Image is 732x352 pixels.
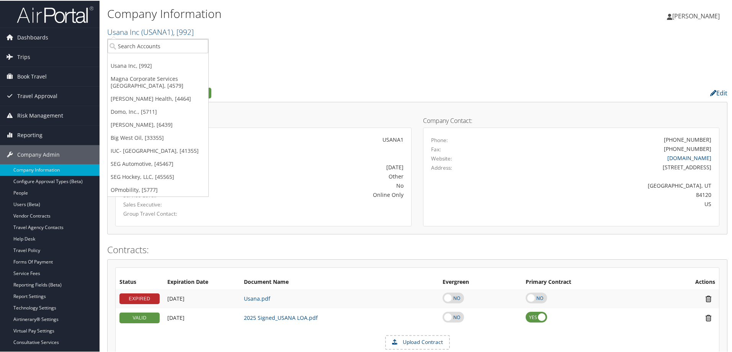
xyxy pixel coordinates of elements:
span: Dashboards [17,27,48,46]
h4: Account Details: [115,117,412,123]
div: [STREET_ADDRESS] [504,162,712,170]
a: Edit [710,88,727,97]
div: Online Only [221,190,404,198]
span: Company Admin [17,144,60,164]
span: Trips [17,47,30,66]
label: Upload Contract [386,335,449,348]
a: Magna Corporate Services [GEOGRAPHIC_DATA], [4579] [108,72,208,92]
h4: Company Contact: [423,117,719,123]
span: Risk Management [17,105,63,124]
th: Status [116,275,163,288]
a: [PERSON_NAME] [667,4,727,27]
span: , [ 992 ] [173,26,194,36]
a: Usana Inc [107,26,194,36]
h2: Contracts: [107,242,727,255]
a: OPmobility, [5777] [108,183,208,196]
div: [PHONE_NUMBER] [664,135,711,143]
th: Evergreen [439,275,522,288]
span: Travel Approval [17,86,57,105]
th: Document Name [240,275,439,288]
a: SEG Hockey, LLC, [45565] [108,170,208,183]
div: Other [221,172,404,180]
span: [DATE] [167,294,185,301]
div: [GEOGRAPHIC_DATA], UT [504,181,712,189]
div: EXPIRED [119,293,160,303]
img: airportal-logo.png [17,5,93,23]
div: 84120 [504,190,712,198]
i: Remove Contract [702,313,715,321]
th: Primary Contract [522,275,652,288]
div: Add/Edit Date [167,314,236,321]
span: ( USANA1 ) [141,26,173,36]
div: [PHONE_NUMBER] [664,144,711,152]
a: IUC- [GEOGRAPHIC_DATA], [41355] [108,144,208,157]
span: [DATE] [167,313,185,321]
label: Sales Executive: [123,200,209,208]
label: Address: [431,163,452,171]
div: No [221,181,404,189]
div: [DATE] [221,162,404,170]
a: [DOMAIN_NAME] [667,154,711,161]
label: Website: [431,154,452,162]
span: [PERSON_NAME] [672,11,720,20]
a: SEG Automotive, [45467] [108,157,208,170]
div: Add/Edit Date [167,295,236,301]
a: [PERSON_NAME] Health, [4464] [108,92,208,105]
label: Phone: [431,136,448,143]
h2: Company Profile: [107,85,517,98]
a: [PERSON_NAME], [6439] [108,118,208,131]
div: VALID [119,312,160,323]
a: Usana.pdf [244,294,270,301]
i: Remove Contract [702,294,715,302]
a: Big West Oil, [33355] [108,131,208,144]
label: Fax: [431,145,441,152]
a: Domo, Inc., [5711] [108,105,208,118]
th: Actions [652,275,719,288]
a: Usana Inc, [992] [108,59,208,72]
input: Search Accounts [108,38,208,52]
div: US [504,199,712,207]
div: USANA1 [221,135,404,143]
span: Book Travel [17,66,47,85]
label: Group Travel Contact: [123,209,209,217]
span: Reporting [17,125,42,144]
a: 2025 Signed_USANA LOA.pdf [244,313,318,321]
h1: Company Information [107,5,521,21]
th: Expiration Date [163,275,240,288]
